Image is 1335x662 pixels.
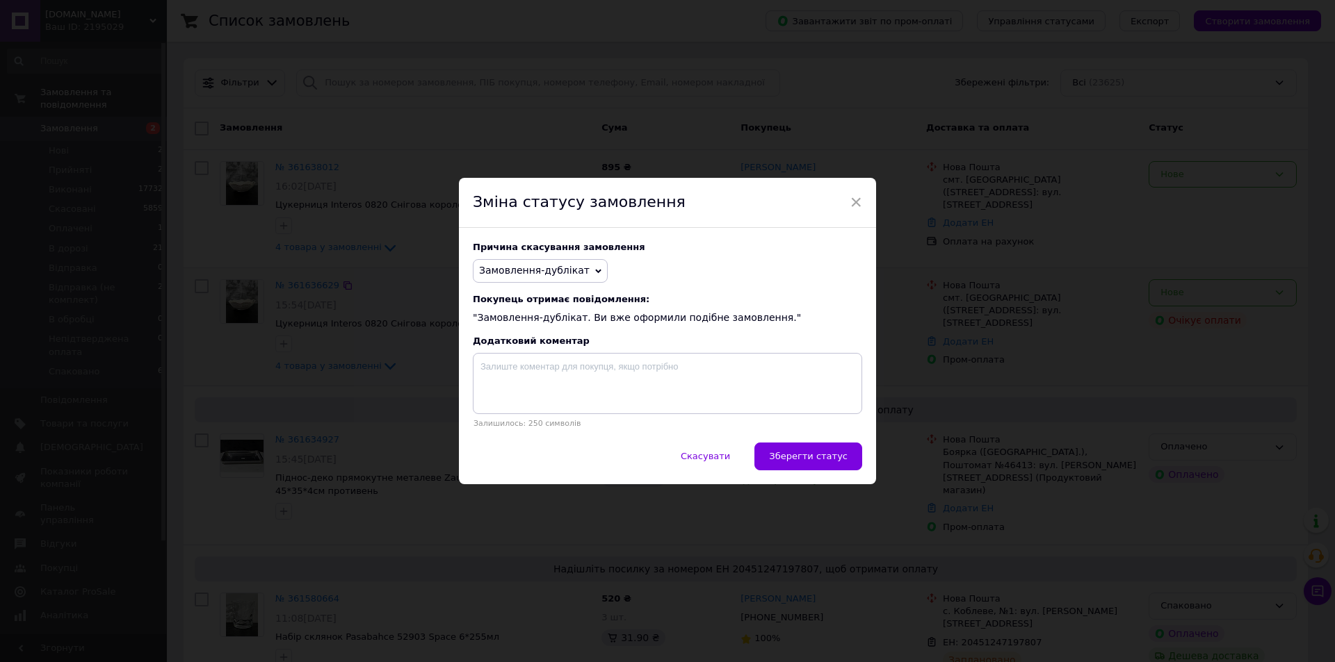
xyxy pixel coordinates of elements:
[473,294,862,304] span: Покупець отримає повідомлення:
[473,419,862,428] p: Залишилось: 250 символів
[754,442,862,470] button: Зберегти статус
[850,190,862,214] span: ×
[479,265,590,276] span: Замовлення-дублікат
[473,294,862,325] div: "Замовлення-дублікат. Ви вже оформили подібне замовлення."
[666,442,745,470] button: Скасувати
[473,242,862,252] div: Причина скасування замовлення
[681,451,730,461] span: Скасувати
[473,336,862,346] div: Додатковий коментар
[459,178,876,228] div: Зміна статусу замовлення
[769,451,848,461] span: Зберегти статус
